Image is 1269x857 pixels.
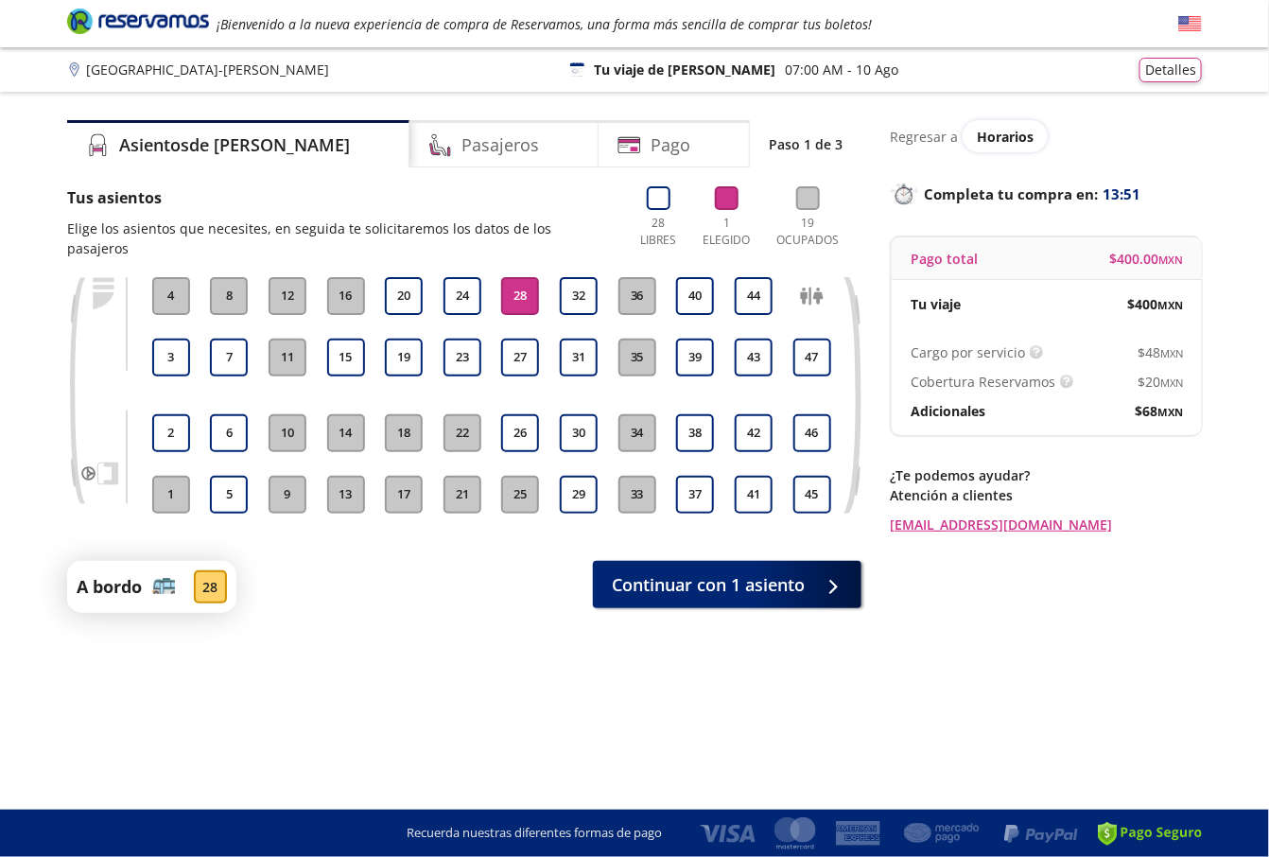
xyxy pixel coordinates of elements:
[327,277,365,315] button: 16
[327,339,365,376] button: 15
[217,15,872,33] em: ¡Bienvenido a la nueva experiencia de compra de Reservamos, una forma más sencilla de comprar tus...
[618,339,656,376] button: 35
[443,414,481,452] button: 22
[269,277,306,315] button: 12
[793,476,831,514] button: 45
[269,339,306,376] button: 11
[890,120,1202,152] div: Regresar a ver horarios
[890,181,1202,207] p: Completa tu compra en :
[890,465,1202,485] p: ¿Te podemos ayudar?
[67,219,614,258] p: Elige los asientos que necesites, en seguida te solicitaremos los datos de los pasajeros
[560,277,598,315] button: 32
[911,294,961,314] p: Tu viaje
[152,339,190,376] button: 3
[735,277,773,315] button: 44
[210,277,248,315] button: 8
[152,277,190,315] button: 4
[769,215,847,249] p: 19 Ocupados
[618,414,656,452] button: 34
[676,414,714,452] button: 38
[1109,249,1183,269] span: $ 400.00
[210,414,248,452] button: 6
[793,339,831,376] button: 47
[443,339,481,376] button: 23
[911,249,978,269] p: Pago total
[1160,346,1183,360] small: MXN
[651,132,690,158] h4: Pago
[618,277,656,315] button: 36
[443,476,481,514] button: 21
[67,7,209,41] a: Brand Logo
[119,132,350,158] h4: Asientos de [PERSON_NAME]
[1138,372,1183,392] span: $ 20
[1138,342,1183,362] span: $ 48
[769,134,843,154] p: Paso 1 de 3
[1157,298,1183,312] small: MXN
[327,414,365,452] button: 14
[152,414,190,452] button: 2
[977,128,1034,146] span: Horarios
[385,339,423,376] button: 19
[676,277,714,315] button: 40
[1157,405,1183,419] small: MXN
[210,339,248,376] button: 7
[1103,184,1140,205] span: 13:51
[152,476,190,514] button: 1
[699,215,756,249] p: 1 Elegido
[86,60,329,79] p: [GEOGRAPHIC_DATA] - [PERSON_NAME]
[911,401,985,421] p: Adicionales
[77,574,142,600] p: A bordo
[911,372,1055,392] p: Cobertura Reservamos
[385,277,423,315] button: 20
[501,277,539,315] button: 28
[593,561,861,608] button: Continuar con 1 asiento
[501,414,539,452] button: 26
[890,485,1202,505] p: Atención a clientes
[618,476,656,514] button: 33
[560,414,598,452] button: 30
[594,60,775,79] p: Tu viaje de [PERSON_NAME]
[210,476,248,514] button: 5
[385,476,423,514] button: 17
[612,572,805,598] span: Continuar con 1 asiento
[443,277,481,315] button: 24
[890,515,1202,534] a: [EMAIL_ADDRESS][DOMAIN_NAME]
[785,60,898,79] p: 07:00 AM - 10 Ago
[1178,12,1202,36] button: English
[633,215,685,249] p: 28 Libres
[327,476,365,514] button: 13
[407,824,662,843] p: Recuerda nuestras diferentes formas de pago
[560,339,598,376] button: 31
[67,186,614,209] p: Tus asientos
[385,414,423,452] button: 18
[560,476,598,514] button: 29
[1139,58,1202,82] button: Detalles
[911,342,1025,362] p: Cargo por servicio
[1160,376,1183,390] small: MXN
[461,132,539,158] h4: Pasajeros
[269,476,306,514] button: 9
[735,339,773,376] button: 43
[1127,294,1183,314] span: $ 400
[735,414,773,452] button: 42
[793,414,831,452] button: 46
[501,476,539,514] button: 25
[735,476,773,514] button: 41
[1135,401,1183,421] span: $ 68
[676,339,714,376] button: 39
[1158,253,1183,267] small: MXN
[890,127,958,147] p: Regresar a
[501,339,539,376] button: 27
[67,7,209,35] i: Brand Logo
[194,570,227,603] div: 28
[676,476,714,514] button: 37
[269,414,306,452] button: 10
